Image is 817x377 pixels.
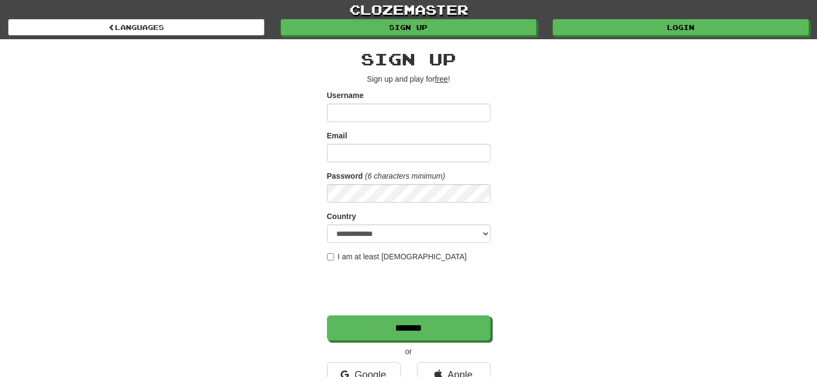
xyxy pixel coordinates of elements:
h2: Sign up [327,50,491,68]
label: Country [327,211,356,222]
input: I am at least [DEMOGRAPHIC_DATA] [327,253,334,260]
label: Username [327,90,364,101]
label: Password [327,171,363,181]
u: free [435,75,448,83]
p: Sign up and play for ! [327,74,491,84]
iframe: reCAPTCHA [327,267,493,310]
a: Login [553,19,809,35]
a: Languages [8,19,264,35]
a: Sign up [281,19,537,35]
p: or [327,346,491,357]
label: I am at least [DEMOGRAPHIC_DATA] [327,251,467,262]
em: (6 characters minimum) [365,172,445,180]
label: Email [327,130,347,141]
